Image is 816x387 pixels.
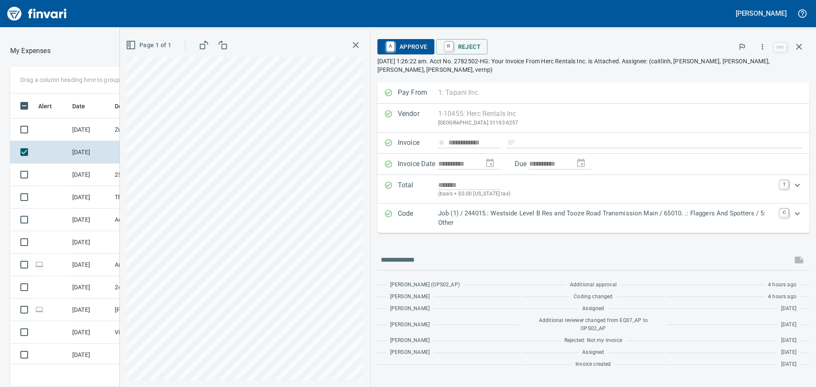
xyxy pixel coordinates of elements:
td: [PERSON_NAME] Of [GEOGRAPHIC_DATA] [GEOGRAPHIC_DATA] [111,299,188,321]
a: T [780,180,788,189]
span: Date [72,101,85,111]
span: Coding changed [574,293,612,301]
span: [PERSON_NAME] (OPS02_AP) [390,281,460,289]
td: [DATE] [69,299,111,321]
h5: [PERSON_NAME] [736,9,787,18]
button: Flag [733,37,751,56]
span: Close invoice [772,37,809,57]
span: Invoice created [575,360,611,369]
td: [DATE] [69,344,111,366]
button: More [753,37,772,56]
td: [DATE] [69,119,111,141]
td: Vioc 090002 [GEOGRAPHIC_DATA] OR [111,321,188,344]
span: [PERSON_NAME] [390,336,430,345]
span: Reject [443,40,481,54]
p: [DATE] 1:26:22 am. Acct No. 2782502-HG: Your Invoice From Herc Rentals Inc. is Attached. Assignee... [377,57,809,74]
p: Total [398,180,438,198]
button: Page 1 of 1 [124,37,175,53]
span: Date [72,101,96,111]
span: [PERSON_NAME] [390,305,430,313]
span: Description [115,101,158,111]
span: Assigned [582,348,604,357]
a: esc [774,42,787,52]
div: Expand [377,203,809,233]
p: (basis + $0.00 [US_STATE] tax) [438,190,775,198]
span: Assigned [582,305,604,313]
a: R [445,42,453,51]
span: This records your message into the invoice and notifies anyone mentioned [789,250,809,270]
td: [DATE] [69,141,111,164]
a: A [386,42,394,51]
span: [DATE] [781,336,796,345]
span: Online transaction [35,307,44,312]
span: Online transaction [35,262,44,267]
td: [DATE] [69,321,111,344]
span: Rejected: Not my invoice [564,336,622,345]
td: [DATE] [69,276,111,299]
span: 4 hours ago [768,281,796,289]
span: Description [115,101,147,111]
p: Job (1) / 244015.: Westside Level B Res and Tooze Road Transmission Main / 65010. .: Flaggers And... [438,209,775,228]
span: Alert [38,101,52,111]
td: [DATE] [69,254,111,276]
td: 245009.8098 [111,276,188,299]
p: My Expenses [10,46,51,56]
span: [DATE] [781,321,796,329]
img: Finvari [5,3,69,24]
span: Page 1 of 1 [127,40,171,51]
span: 4 hours ago [768,293,796,301]
span: [PERSON_NAME] [390,348,430,357]
nav: breadcrumb [10,46,51,56]
span: [PERSON_NAME] [390,293,430,301]
td: Ace Hdwe Progress R Beaverton OR [111,209,188,231]
td: [DATE] [69,186,111,209]
span: Additional reviewer changed from EQ07_AP to OPS02_AP [526,316,660,333]
button: RReject [436,39,487,54]
span: [DATE] [781,360,796,369]
span: Additional approval [570,281,617,289]
td: [DATE] [69,231,111,254]
td: 254002.1 [111,164,188,186]
span: [DATE] [781,305,796,313]
td: The Local Grill & Scoo [PERSON_NAME][GEOGRAPHIC_DATA] OR [111,186,188,209]
span: [DATE] [781,348,796,357]
td: Amazon Marketplace [GEOGRAPHIC_DATA] [GEOGRAPHIC_DATA] [111,254,188,276]
td: Zumar Industries Tacoma [GEOGRAPHIC_DATA] [111,119,188,141]
button: AApprove [377,39,434,54]
span: Alert [38,101,63,111]
div: Expand [377,175,809,203]
span: Approve [384,40,428,54]
button: [PERSON_NAME] [734,7,789,20]
td: [DATE] [69,209,111,231]
span: [PERSON_NAME] [390,321,430,329]
p: Drag a column heading here to group the table [20,76,145,84]
td: [DATE] [69,164,111,186]
a: C [780,209,788,217]
p: Code [398,209,438,228]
